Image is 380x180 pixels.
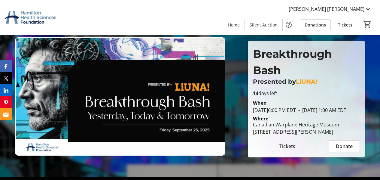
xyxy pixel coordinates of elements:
[362,19,373,30] button: Cart
[336,143,353,150] span: Donate
[329,140,360,152] button: Donate
[253,90,258,97] span: 14
[300,19,331,30] a: Donations
[289,5,364,13] span: [PERSON_NAME] [PERSON_NAME]
[253,78,296,85] span: Presented by
[279,143,295,150] span: Tickets
[253,128,339,135] div: [STREET_ADDRESS][PERSON_NAME]
[253,116,268,121] div: Where
[296,107,302,113] span: -
[253,140,321,152] button: Tickets
[338,22,352,28] span: Tickets
[228,22,240,28] span: Home
[253,99,267,107] div: When
[296,107,346,113] span: [DATE] 1:00 AM EDT
[253,121,339,128] div: Canadian Warplane Heritage Museum
[283,19,295,31] button: Help
[333,19,357,30] a: Tickets
[296,78,317,85] span: LiUNA!
[223,19,245,30] a: Home
[253,90,360,97] p: days left
[284,4,376,14] button: [PERSON_NAME] [PERSON_NAME]
[4,2,57,33] img: Hamilton Health Sciences Foundation's Logo
[305,22,326,28] span: Donations
[250,22,278,28] span: Silent Auction
[253,107,296,113] span: [DATE] 6:00 PM EDT
[245,19,282,30] a: Silent Auction
[253,46,360,78] p: Breakthrough Bash
[15,37,225,156] img: Campaign CTA Media Photo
